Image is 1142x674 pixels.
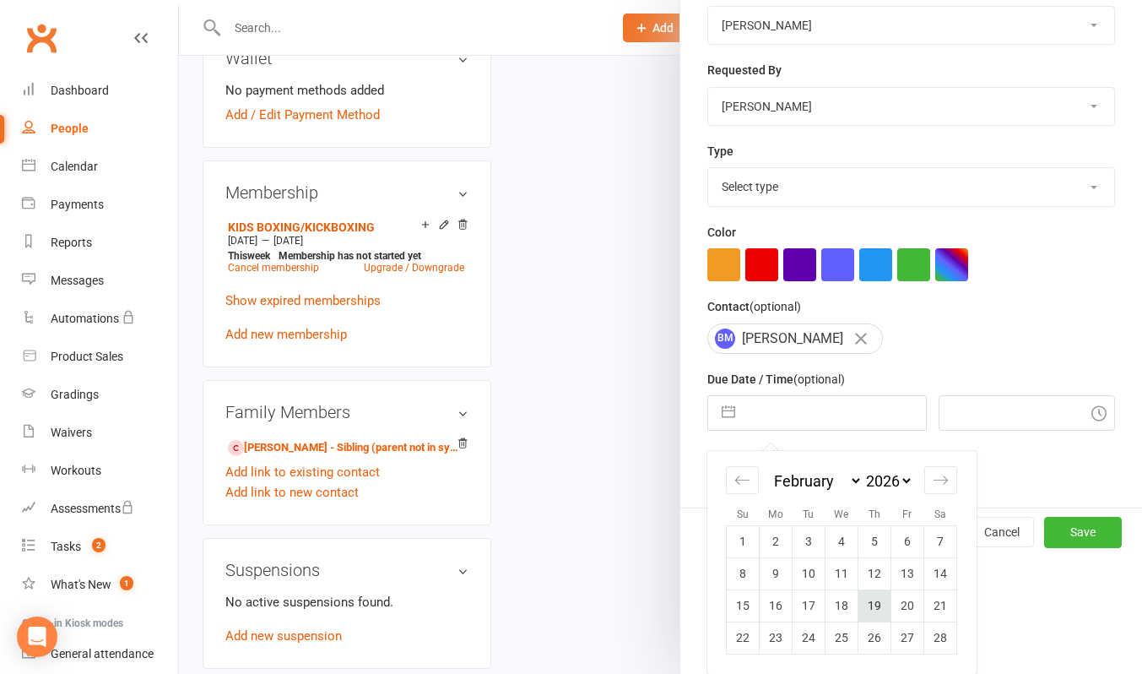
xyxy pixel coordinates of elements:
[51,426,92,439] div: Waivers
[858,622,891,654] td: Thursday, February 26, 2026
[825,525,858,557] td: Wednesday, February 4, 2026
[707,297,801,316] label: Contact
[793,525,825,557] td: Tuesday, February 3, 2026
[891,525,924,557] td: Friday, February 6, 2026
[120,576,133,590] span: 1
[858,590,891,622] td: Thursday, February 19, 2026
[707,323,883,354] div: [PERSON_NAME]
[825,557,858,590] td: Wednesday, February 11, 2026
[51,160,98,173] div: Calendar
[51,647,154,660] div: General attendance
[760,622,793,654] td: Monday, February 23, 2026
[51,312,119,325] div: Automations
[825,590,858,622] td: Wednesday, February 18, 2026
[22,148,178,186] a: Calendar
[22,72,178,110] a: Dashboard
[51,236,92,249] div: Reports
[760,590,793,622] td: Monday, February 16, 2026
[891,557,924,590] td: Friday, February 13, 2026
[22,262,178,300] a: Messages
[51,388,99,401] div: Gradings
[715,329,735,349] span: BM
[51,502,134,515] div: Assessments
[760,557,793,590] td: Monday, February 9, 2026
[970,517,1034,547] button: Cancel
[22,110,178,148] a: People
[768,508,783,520] small: Mo
[727,590,760,622] td: Sunday, February 15, 2026
[727,622,760,654] td: Sunday, February 22, 2026
[51,198,104,211] div: Payments
[51,274,104,287] div: Messages
[737,508,749,520] small: Su
[924,466,957,494] div: Move forward to switch to the next month.
[51,578,111,591] div: What's New
[22,414,178,452] a: Waivers
[22,490,178,528] a: Assessments
[891,622,924,654] td: Friday, February 27, 2026
[825,622,858,654] td: Wednesday, February 25, 2026
[902,508,912,520] small: Fr
[750,300,801,313] small: (optional)
[22,452,178,490] a: Workouts
[51,122,89,135] div: People
[834,508,848,520] small: We
[924,590,957,622] td: Saturday, February 21, 2026
[51,84,109,97] div: Dashboard
[726,466,759,494] div: Move backward to switch to the previous month.
[858,557,891,590] td: Thursday, February 12, 2026
[22,635,178,673] a: General attendance kiosk mode
[707,223,736,242] label: Color
[1044,517,1122,547] button: Save
[22,566,178,604] a: What's New1
[924,557,957,590] td: Saturday, February 14, 2026
[22,376,178,414] a: Gradings
[707,447,805,465] label: Email preferences
[924,622,957,654] td: Saturday, February 28, 2026
[707,451,976,674] div: Calendar
[51,464,101,477] div: Workouts
[924,525,957,557] td: Saturday, February 7, 2026
[17,617,57,657] div: Open Intercom Messenger
[793,557,825,590] td: Tuesday, February 10, 2026
[727,557,760,590] td: Sunday, February 8, 2026
[707,61,782,79] label: Requested By
[707,370,845,389] label: Due Date / Time
[760,525,793,557] td: Monday, February 2, 2026
[22,528,178,566] a: Tasks 2
[858,525,891,557] td: Thursday, February 5, 2026
[803,508,814,520] small: Tu
[51,540,81,553] div: Tasks
[727,525,760,557] td: Sunday, February 1, 2026
[20,17,62,59] a: Clubworx
[793,622,825,654] td: Tuesday, February 24, 2026
[793,590,825,622] td: Tuesday, February 17, 2026
[22,186,178,224] a: Payments
[793,372,845,386] small: (optional)
[22,300,178,338] a: Automations
[22,338,178,376] a: Product Sales
[92,538,106,552] span: 2
[934,508,946,520] small: Sa
[22,224,178,262] a: Reports
[707,142,733,160] label: Type
[869,508,880,520] small: Th
[51,350,123,363] div: Product Sales
[891,590,924,622] td: Friday, February 20, 2026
